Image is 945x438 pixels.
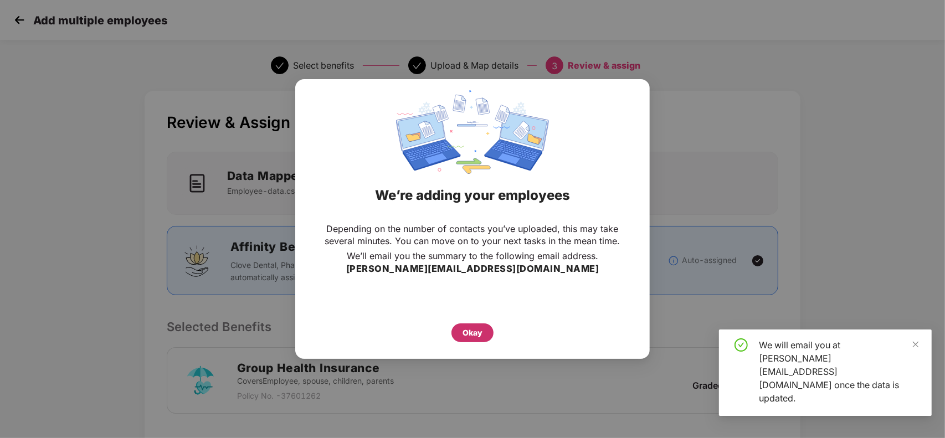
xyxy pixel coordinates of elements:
[317,223,628,247] p: Depending on the number of contacts you’ve uploaded, this may take several minutes. You can move ...
[346,262,599,276] h3: [PERSON_NAME][EMAIL_ADDRESS][DOMAIN_NAME]
[396,90,549,174] img: svg+xml;base64,PHN2ZyBpZD0iRGF0YV9zeW5jaW5nIiB4bWxucz0iaHR0cDovL3d3dy53My5vcmcvMjAwMC9zdmciIHdpZH...
[347,250,598,262] p: We’ll email you the summary to the following email address.
[912,341,920,348] span: close
[309,174,636,217] div: We’re adding your employees
[759,338,918,405] div: We will email you at [PERSON_NAME][EMAIL_ADDRESS][DOMAIN_NAME] once the data is updated.
[735,338,748,352] span: check-circle
[463,327,482,339] div: Okay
